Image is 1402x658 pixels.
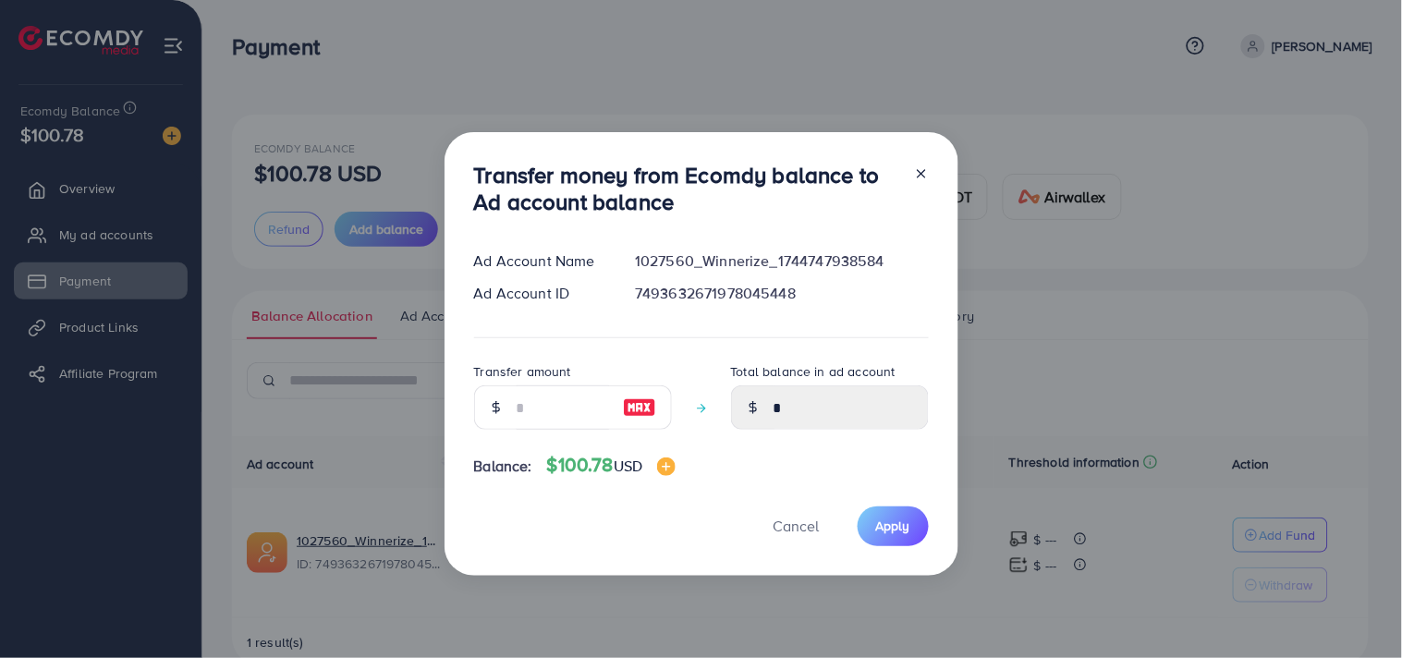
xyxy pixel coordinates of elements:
span: USD [614,456,642,476]
h3: Transfer money from Ecomdy balance to Ad account balance [474,162,899,215]
div: 7493632671978045448 [620,283,943,304]
img: image [623,396,656,419]
h4: $100.78 [547,454,677,477]
label: Transfer amount [474,362,571,381]
span: Cancel [774,516,820,536]
label: Total balance in ad account [731,362,896,381]
div: Ad Account Name [459,250,621,272]
div: Ad Account ID [459,283,621,304]
iframe: Chat [1323,575,1388,644]
span: Balance: [474,456,532,477]
span: Apply [876,517,910,535]
button: Apply [858,506,929,546]
img: image [657,457,676,476]
button: Cancel [750,506,843,546]
div: 1027560_Winnerize_1744747938584 [620,250,943,272]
